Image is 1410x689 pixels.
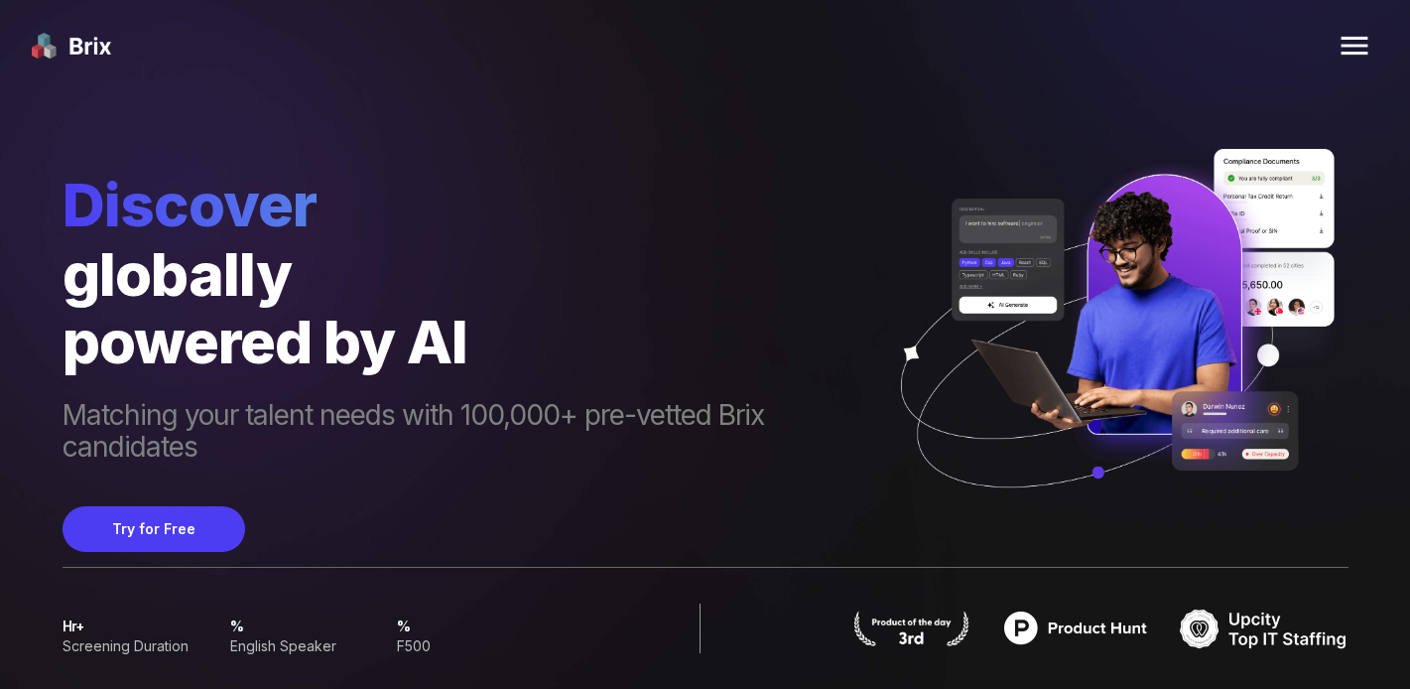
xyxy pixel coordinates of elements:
div: powered by AI [63,308,875,375]
div: Screening duration [63,635,214,657]
div: globally [63,240,875,308]
img: product hunt badge [851,611,971,646]
img: TOP IT STAFFING [1180,604,1348,653]
span: % [229,611,381,642]
span: Discover [63,169,875,240]
div: F500 [397,635,549,657]
img: ai generate [875,149,1348,529]
img: product hunt badge [991,604,1160,653]
span: % [397,611,549,642]
button: Try for Free [63,506,245,552]
div: English Speaker [229,635,381,657]
span: Matching your talent needs with 100,000+ pre-vetted Brix candidates [63,399,875,467]
span: hr+ [63,611,214,642]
